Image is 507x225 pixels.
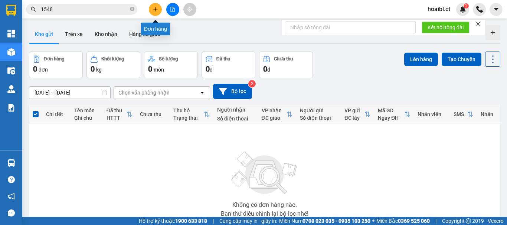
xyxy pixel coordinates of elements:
[39,67,48,73] span: đơn
[140,111,166,117] div: Chưa thu
[372,219,374,222] span: ⚪️
[302,218,370,224] strong: 0708 023 035 - 0935 103 250
[166,3,179,16] button: file-add
[213,217,214,225] span: |
[428,23,464,32] span: Kết nối tổng đài
[454,111,468,117] div: SMS
[398,218,430,224] strong: 0369 525 060
[148,64,152,73] span: 0
[422,4,456,14] span: hoaibl.ct
[59,25,89,43] button: Trên xe
[286,21,416,33] input: Nhập số tổng đài
[46,111,67,117] div: Chi tiết
[7,30,15,37] img: dashboard-icon
[213,84,252,99] button: Bộ lọc
[69,18,310,27] li: Cổ Đạm, xã [GEOGRAPHIC_DATA], [GEOGRAPHIC_DATA]
[465,3,467,9] span: 1
[74,107,99,113] div: Tên món
[217,107,254,113] div: Người nhận
[344,115,364,121] div: ĐC lấy
[8,193,15,200] span: notification
[69,27,310,37] li: Hotline: 1900252555
[442,53,481,66] button: Tạo Chuyến
[183,3,196,16] button: aim
[418,111,446,117] div: Nhân viên
[228,147,302,199] img: svg+xml;base64,PHN2ZyBjbGFzcz0ibGlzdC1wbHVnX19zdmciIHhtbG5zPSJodHRwOi8vd3d3LnczLm9yZy8yMDAwL3N2Zy...
[493,6,500,13] span: caret-down
[263,64,267,73] span: 0
[154,67,164,73] span: món
[258,105,297,124] th: Toggle SortBy
[139,217,207,225] span: Hỗ trợ kỹ thuật:
[404,53,438,66] button: Lên hàng
[130,7,134,11] span: close-circle
[490,3,503,16] button: caret-down
[216,56,230,62] div: Đã thu
[374,105,413,124] th: Toggle SortBy
[144,52,198,78] button: Số lượng0món
[274,56,293,62] div: Chưa thu
[159,56,178,62] div: Số lượng
[7,104,15,112] img: solution-icon
[33,64,37,73] span: 0
[219,217,277,225] span: Cung cấp máy in - giấy in:
[466,218,471,224] span: copyright
[96,67,102,73] span: kg
[262,107,287,113] div: VP nhận
[378,115,404,121] div: Ngày ĐH
[86,52,140,78] button: Khối lượng0kg
[187,7,192,12] span: aim
[378,107,404,113] div: Mã GD
[300,115,337,121] div: Số điện thoại
[74,115,99,121] div: Ghi chú
[7,48,15,56] img: warehouse-icon
[8,176,15,183] span: question-circle
[6,5,16,16] img: logo-vxr
[8,209,15,216] span: message
[476,6,483,13] img: phone-icon
[118,89,170,96] div: Chọn văn phòng nhận
[422,21,470,33] button: Kết nối tổng đài
[107,107,127,113] div: Đã thu
[450,105,477,124] th: Toggle SortBy
[89,25,123,43] button: Kho nhận
[7,67,15,75] img: warehouse-icon
[173,115,204,121] div: Trạng thái
[7,159,15,167] img: warehouse-icon
[206,64,210,73] span: 0
[248,80,256,87] sup: 2
[7,85,15,93] img: warehouse-icon
[170,7,175,12] span: file-add
[29,25,59,43] button: Kho gửi
[173,107,204,113] div: Thu hộ
[29,87,110,99] input: Select a date range.
[344,107,364,113] div: VP gửi
[123,25,166,43] button: Hàng đã giao
[199,90,205,96] svg: open
[91,64,95,73] span: 0
[221,211,308,217] div: Bạn thử điều chỉnh lại bộ lọc nhé!
[44,56,64,62] div: Đơn hàng
[481,111,496,117] div: Nhãn
[485,25,500,40] div: Tạo kho hàng mới
[341,105,374,124] th: Toggle SortBy
[300,107,337,113] div: Người gửi
[149,3,162,16] button: plus
[464,3,469,9] sup: 1
[232,202,297,208] div: Không có đơn hàng nào.
[130,6,134,13] span: close-circle
[217,116,254,122] div: Số điện thoại
[376,217,430,225] span: Miền Bắc
[107,115,127,121] div: HTTT
[279,217,370,225] span: Miền Nam
[141,23,170,35] div: Đơn hàng
[103,105,136,124] th: Toggle SortBy
[475,21,481,27] span: close
[153,7,158,12] span: plus
[262,115,287,121] div: ĐC giao
[41,5,128,13] input: Tìm tên, số ĐT hoặc mã đơn
[175,218,207,224] strong: 1900 633 818
[101,56,124,62] div: Khối lượng
[170,105,213,124] th: Toggle SortBy
[29,52,83,78] button: Đơn hàng0đơn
